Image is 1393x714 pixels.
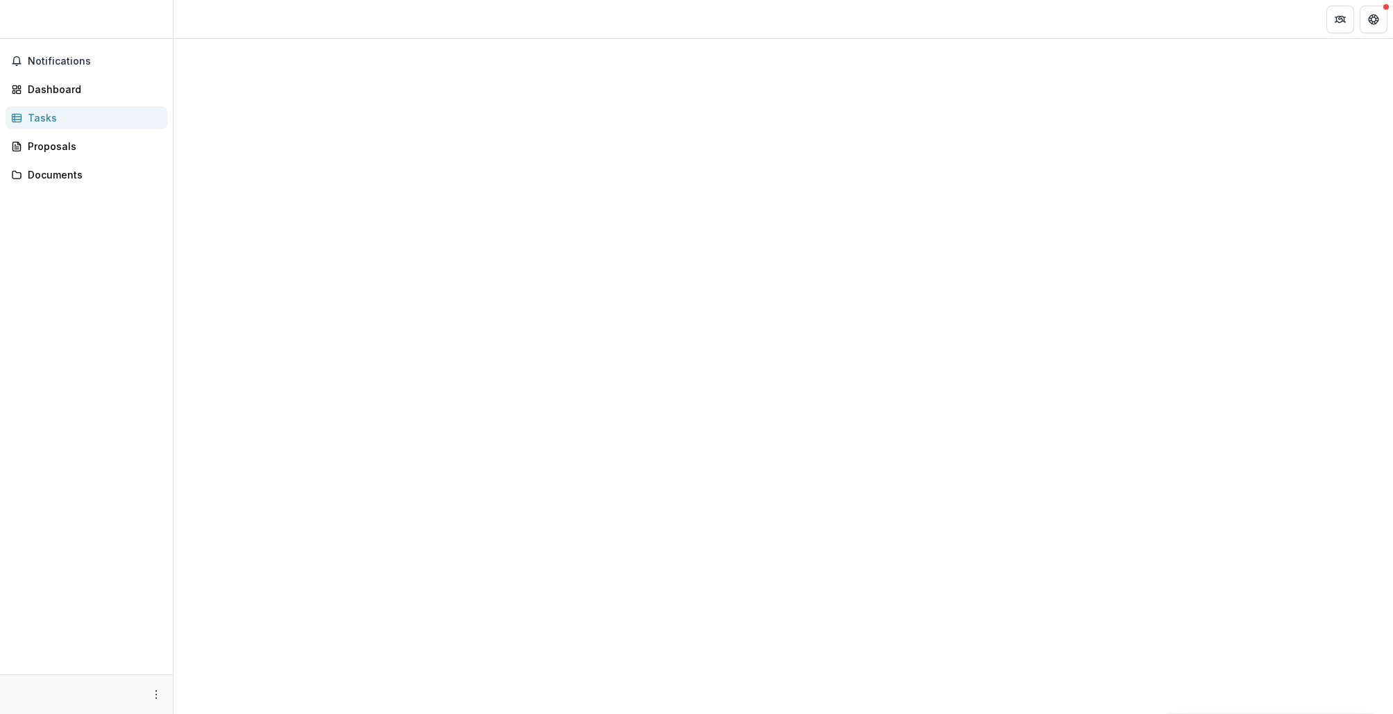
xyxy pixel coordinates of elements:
div: Dashboard [28,82,156,97]
a: Tasks [6,106,167,129]
button: Notifications [6,50,167,72]
a: Documents [6,163,167,186]
a: Dashboard [6,78,167,101]
button: Get Help [1360,6,1387,33]
span: Notifications [28,56,162,67]
a: Proposals [6,135,167,158]
button: Partners [1326,6,1354,33]
div: Proposals [28,139,156,153]
div: Tasks [28,110,156,125]
button: More [148,686,164,703]
div: Documents [28,167,156,182]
